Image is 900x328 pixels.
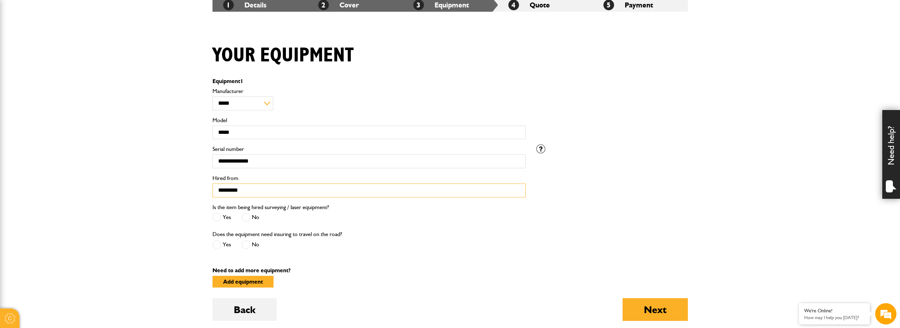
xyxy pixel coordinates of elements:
[212,240,231,249] label: Yes
[212,88,526,94] label: Manufacturer
[212,268,688,273] p: Need to add more equipment?
[212,204,329,210] label: Is the item being hired surveying / laser equipment?
[212,146,526,152] label: Serial number
[212,78,526,84] p: Equipment
[116,4,133,21] div: Minimize live chat window
[242,240,259,249] label: No
[223,1,266,9] a: 1Details
[212,231,342,237] label: Does the equipment need insuring to travel on the road?
[9,129,129,213] textarea: Type your message and hit 'Enter'
[212,175,526,181] label: Hired from
[96,219,129,228] em: Start Chat
[37,40,119,49] div: Chat with us now
[623,298,688,321] button: Next
[242,213,259,222] label: No
[212,117,526,123] label: Model
[804,315,865,320] p: How may I help you today?
[212,44,354,67] h1: Your equipment
[9,87,129,102] input: Enter your email address
[212,276,274,288] button: Add equipment
[9,66,129,81] input: Enter your last name
[804,308,865,314] div: We're Online!
[212,213,231,222] label: Yes
[240,78,243,84] span: 1
[9,108,129,123] input: Enter your phone number
[882,110,900,199] div: Need help?
[212,298,277,321] button: Back
[12,39,30,49] img: d_20077148190_company_1631870298795_20077148190
[318,1,359,9] a: 2Cover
